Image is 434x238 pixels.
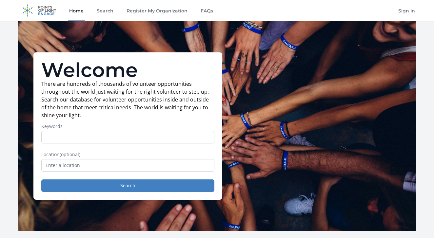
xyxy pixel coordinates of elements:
[41,179,214,192] button: Search
[41,151,214,158] label: Location
[41,60,214,80] h1: Welcome
[41,123,214,130] label: Keywords
[60,151,80,157] span: (optional)
[41,80,214,119] p: There are hundreds of thousands of volunteer opportunities throughout the world just waiting for ...
[41,159,214,172] input: Enter a location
